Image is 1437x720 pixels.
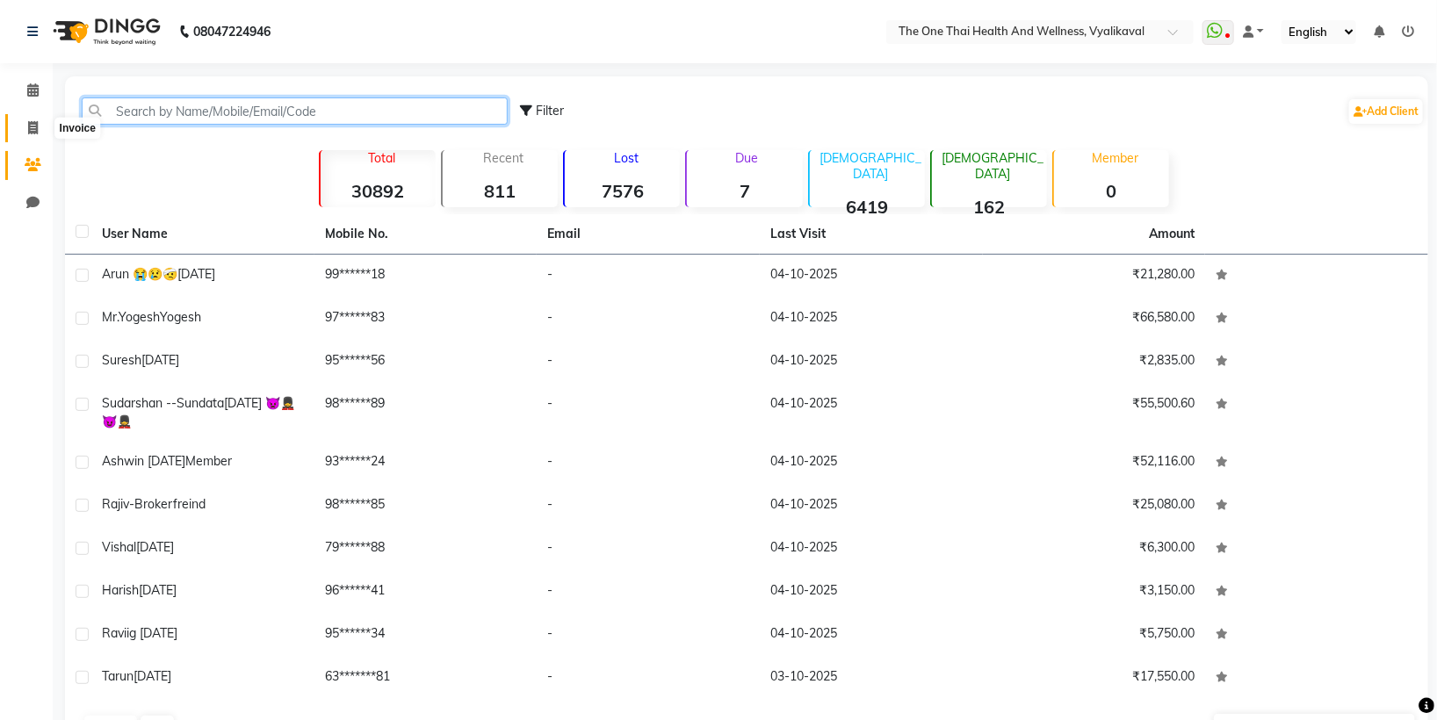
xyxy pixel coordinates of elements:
[537,528,760,571] td: -
[983,571,1206,614] td: ₹3,150.00
[760,614,983,657] td: 04-10-2025
[760,341,983,384] td: 04-10-2025
[939,150,1047,182] p: [DEMOGRAPHIC_DATA]
[760,298,983,341] td: 04-10-2025
[1061,150,1169,166] p: Member
[314,214,538,255] th: Mobile No.
[983,614,1206,657] td: ₹5,750.00
[1054,180,1169,202] strong: 0
[102,496,173,512] span: Rajiv-broker
[983,442,1206,485] td: ₹52,116.00
[537,571,760,614] td: -
[760,255,983,298] td: 04-10-2025
[932,196,1047,218] strong: 162
[983,528,1206,571] td: ₹6,300.00
[102,668,134,684] span: tarun
[983,657,1206,700] td: ₹17,550.00
[1349,99,1423,124] a: Add Client
[102,352,141,368] span: suresh
[983,341,1206,384] td: ₹2,835.00
[328,150,436,166] p: Total
[102,266,177,282] span: Arun 😭😢🤕
[817,150,925,182] p: [DEMOGRAPHIC_DATA]
[537,298,760,341] td: -
[565,180,680,202] strong: 7576
[537,103,565,119] span: Filter
[45,7,165,56] img: logo
[102,395,224,411] span: sudarshan --sundata
[760,528,983,571] td: 04-10-2025
[185,453,232,469] span: member
[82,97,508,125] input: Search by Name/Mobile/Email/Code
[1138,214,1205,254] th: Amount
[102,539,136,555] span: vishal
[134,668,171,684] span: [DATE]
[537,341,760,384] td: -
[537,614,760,657] td: -
[983,298,1206,341] td: ₹66,580.00
[760,384,983,442] td: 04-10-2025
[572,150,680,166] p: Lost
[983,485,1206,528] td: ₹25,080.00
[687,180,802,202] strong: 7
[537,657,760,700] td: -
[537,485,760,528] td: -
[760,485,983,528] td: 04-10-2025
[443,180,558,202] strong: 811
[760,214,983,255] th: Last Visit
[91,214,314,255] th: User Name
[690,150,802,166] p: Due
[537,255,760,298] td: -
[983,255,1206,298] td: ₹21,280.00
[160,309,201,325] span: Yogesh
[139,582,177,598] span: [DATE]
[537,442,760,485] td: -
[193,7,271,56] b: 08047224946
[810,196,925,218] strong: 6419
[102,625,126,641] span: ravi
[102,453,185,469] span: ashwin [DATE]
[450,150,558,166] p: Recent
[537,384,760,442] td: -
[760,442,983,485] td: 04-10-2025
[760,657,983,700] td: 03-10-2025
[173,496,206,512] span: freind
[136,539,174,555] span: [DATE]
[983,384,1206,442] td: ₹55,500.60
[102,309,160,325] span: Mr.Yogesh
[760,571,983,614] td: 04-10-2025
[126,625,177,641] span: ig [DATE]
[177,266,215,282] span: [DATE]
[537,214,760,255] th: Email
[141,352,179,368] span: [DATE]
[55,118,100,139] div: Invoice
[321,180,436,202] strong: 30892
[102,582,139,598] span: harish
